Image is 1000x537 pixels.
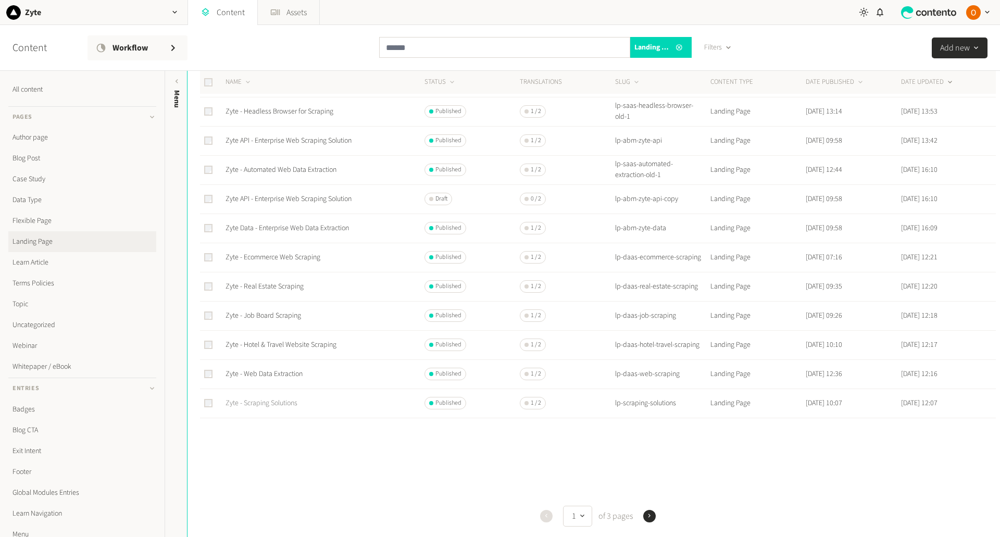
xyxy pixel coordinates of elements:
[12,113,32,122] span: Pages
[435,311,461,320] span: Published
[8,127,156,148] a: Author page
[806,398,842,408] time: [DATE] 10:07
[424,77,456,88] button: STATUS
[8,252,156,273] a: Learn Article
[806,340,842,350] time: [DATE] 10:10
[12,384,39,393] span: Entries
[8,441,156,461] a: Exit Intent
[8,503,156,524] a: Learn Navigation
[806,135,842,146] time: [DATE] 09:58
[634,42,671,53] span: Landing Page
[8,461,156,482] a: Footer
[226,310,301,321] a: Zyte - Job Board Scraping
[615,359,710,389] td: lp-daas-web-scraping
[435,136,461,145] span: Published
[806,106,842,117] time: [DATE] 13:14
[531,107,541,116] span: 1 / 2
[531,194,541,204] span: 0 / 2
[435,194,447,204] span: Draft
[226,398,297,408] a: Zyte - Scraping Solutions
[226,369,303,379] a: Zyte - Web Data Extraction
[8,169,156,190] a: Case Study
[8,482,156,503] a: Global Modules Entries
[8,79,156,100] a: All content
[226,194,352,204] a: Zyte API - Enterprise Web Scraping Solution
[710,330,805,359] td: Landing Page
[226,135,352,146] a: Zyte API - Enterprise Web Scraping Solution
[8,335,156,356] a: Webinar
[435,369,461,379] span: Published
[531,165,541,174] span: 1 / 2
[806,165,842,175] time: [DATE] 12:44
[226,77,252,88] button: NAME
[901,135,938,146] time: [DATE] 13:42
[710,155,805,184] td: Landing Page
[806,194,842,204] time: [DATE] 09:58
[8,420,156,441] a: Blog CTA
[901,77,954,88] button: DATE UPDATED
[8,273,156,294] a: Terms Policies
[226,165,336,175] a: Zyte - Automated Web Data Extraction
[531,282,541,291] span: 1 / 2
[226,252,320,263] a: Zyte - Ecommerce Web Scraping
[615,184,710,214] td: lp-abm-zyte-api-copy
[615,214,710,243] td: lp-abm-zyte-data
[901,310,938,321] time: [DATE] 12:18
[226,340,336,350] a: Zyte - Hotel & Travel Website Scraping
[901,194,938,204] time: [DATE] 16:10
[901,252,938,263] time: [DATE] 12:21
[563,506,592,527] button: 1
[8,315,156,335] a: Uncategorized
[226,223,349,233] a: Zyte Data - Enterprise Web Data Extraction
[8,294,156,315] a: Topic
[710,389,805,418] td: Landing Page
[171,90,182,108] span: Menu
[113,42,160,54] span: Workflow
[615,77,641,88] button: SLUG
[710,301,805,330] td: Landing Page
[710,126,805,155] td: Landing Page
[8,399,156,420] a: Badges
[531,369,541,379] span: 1 / 2
[8,210,156,231] a: Flexible Page
[531,398,541,408] span: 1 / 2
[435,165,461,174] span: Published
[8,190,156,210] a: Data Type
[696,37,740,58] button: Filters
[806,77,865,88] button: DATE PUBLISHED
[519,71,615,94] th: Translations
[615,155,710,184] td: lp-saas-automated-extraction-old-1
[806,281,842,292] time: [DATE] 09:35
[806,369,842,379] time: [DATE] 12:36
[615,301,710,330] td: lp-daas-job-scraping
[531,136,541,145] span: 1 / 2
[932,38,988,58] button: Add new
[435,282,461,291] span: Published
[6,5,21,20] img: Zyte
[901,281,938,292] time: [DATE] 12:20
[8,231,156,252] a: Landing Page
[806,252,842,263] time: [DATE] 07:16
[966,5,981,20] img: Ozren Buric
[435,223,461,233] span: Published
[710,214,805,243] td: Landing Page
[704,42,722,53] span: Filters
[710,71,805,94] th: CONTENT TYPE
[710,243,805,272] td: Landing Page
[806,310,842,321] time: [DATE] 09:26
[901,223,938,233] time: [DATE] 16:09
[710,359,805,389] td: Landing Page
[8,148,156,169] a: Blog Post
[531,253,541,262] span: 1 / 2
[710,272,805,301] td: Landing Page
[615,97,710,126] td: lp-saas-headless-browser-old-1
[435,107,461,116] span: Published
[87,35,187,60] a: Workflow
[435,398,461,408] span: Published
[12,40,71,56] h2: Content
[901,398,938,408] time: [DATE] 12:07
[531,223,541,233] span: 1 / 2
[435,340,461,349] span: Published
[615,389,710,418] td: lp-scraping-solutions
